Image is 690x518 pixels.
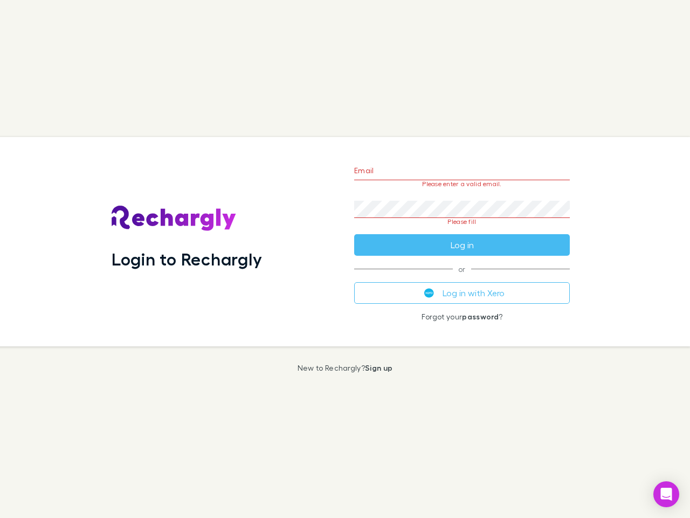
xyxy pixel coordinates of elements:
div: Open Intercom Messenger [653,481,679,507]
button: Log in [354,234,570,256]
p: New to Rechargly? [298,364,393,372]
p: Please fill [354,218,570,226]
a: password [462,312,499,321]
h1: Login to Rechargly [112,249,262,269]
p: Forgot your ? [354,312,570,321]
a: Sign up [365,363,392,372]
p: Please enter a valid email. [354,180,570,188]
button: Log in with Xero [354,282,570,304]
img: Xero's logo [424,288,434,298]
img: Rechargly's Logo [112,206,237,231]
span: or [354,269,570,269]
